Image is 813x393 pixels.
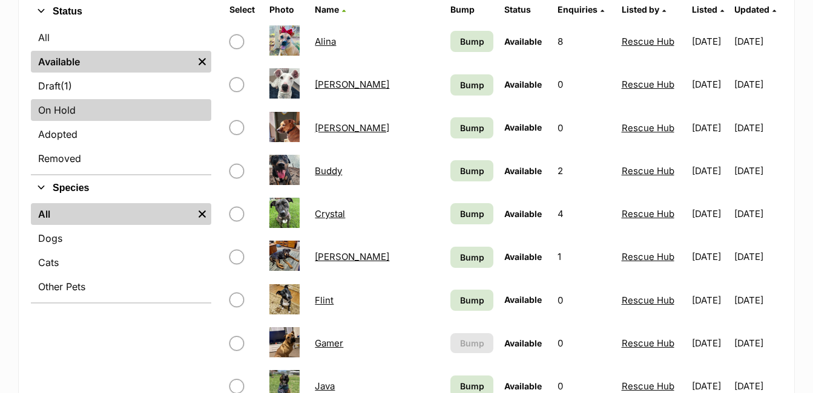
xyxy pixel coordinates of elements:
a: Listed by [622,4,666,15]
span: Bump [460,251,484,264]
span: Name [315,4,339,15]
a: [PERSON_NAME] [315,79,389,90]
a: Rescue Hub [622,208,674,219]
span: Available [504,209,542,219]
a: Rescue Hub [622,79,674,90]
span: Listed [692,4,717,15]
a: Dogs [31,227,211,249]
a: Rescue Hub [622,165,674,177]
a: Rescue Hub [622,36,674,47]
a: Bump [450,31,493,52]
a: Alina [315,36,336,47]
a: Rescue Hub [622,294,674,306]
a: Bump [450,74,493,96]
span: Available [504,36,542,47]
span: Bump [460,207,484,220]
td: [DATE] [734,193,781,235]
span: Bump [460,164,484,177]
a: Bump [450,160,493,181]
td: [DATE] [734,236,781,278]
td: 0 [553,63,615,105]
td: 2 [553,150,615,192]
span: translation missing: en.admin.listings.index.attributes.enquiries [558,4,597,15]
span: Bump [460,337,484,349]
span: Available [504,79,542,89]
td: [DATE] [687,236,734,278]
a: Removed [31,148,211,169]
a: Adopted [31,123,211,145]
span: Available [504,166,542,176]
a: Draft [31,75,211,97]
a: Cats [31,252,211,273]
span: Bump [460,35,484,48]
span: Available [504,294,542,305]
a: Enquiries [558,4,604,15]
td: [DATE] [687,107,734,149]
a: Buddy [315,165,342,177]
a: All [31,203,193,225]
a: Java [315,380,335,392]
a: Rescue Hub [622,337,674,349]
a: Rescue Hub [622,251,674,262]
a: Available [31,51,193,73]
span: Updated [734,4,769,15]
td: [DATE] [687,279,734,321]
td: [DATE] [734,150,781,192]
a: Remove filter [193,51,211,73]
div: Species [31,201,211,302]
a: Bump [450,290,493,311]
a: All [31,27,211,48]
span: (1) [61,79,72,93]
span: Available [504,252,542,262]
td: 0 [553,279,615,321]
a: Bump [450,203,493,224]
td: [DATE] [734,322,781,364]
td: [DATE] [734,279,781,321]
a: Rescue Hub [622,122,674,134]
span: Bump [460,79,484,91]
a: Gamer [315,337,343,349]
td: 1 [553,236,615,278]
div: Status [31,24,211,174]
button: Species [31,180,211,196]
button: Bump [450,333,493,353]
td: [DATE] [687,21,734,62]
button: Status [31,4,211,19]
a: On Hold [31,99,211,121]
span: Available [504,122,542,132]
span: Available [504,338,542,348]
a: Listed [692,4,724,15]
td: [DATE] [687,322,734,364]
span: Bump [460,294,484,307]
a: Bump [450,247,493,268]
td: [DATE] [734,21,781,62]
span: Listed by [622,4,659,15]
td: 0 [553,107,615,149]
a: [PERSON_NAME] [315,251,389,262]
td: [DATE] [687,193,734,235]
a: Flint [315,294,334,306]
a: Crystal [315,208,345,219]
a: Name [315,4,346,15]
td: [DATE] [734,107,781,149]
td: [DATE] [687,63,734,105]
a: Remove filter [193,203,211,225]
a: [PERSON_NAME] [315,122,389,134]
td: [DATE] [687,150,734,192]
td: [DATE] [734,63,781,105]
span: Available [504,381,542,391]
span: Bump [460,122,484,134]
td: 8 [553,21,615,62]
span: Bump [460,380,484,392]
a: Rescue Hub [622,380,674,392]
a: Updated [734,4,776,15]
td: 4 [553,193,615,235]
td: 0 [553,322,615,364]
a: Other Pets [31,276,211,297]
a: Bump [450,117,493,138]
